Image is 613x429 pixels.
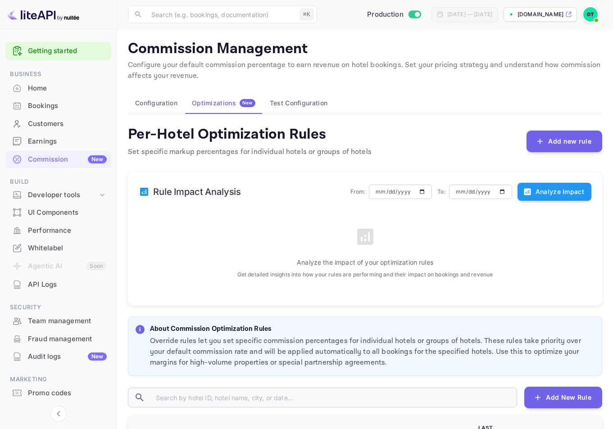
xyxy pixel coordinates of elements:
input: Search (e.g. bookings, documentation) [146,5,296,23]
span: Security [5,303,111,312]
div: Promo codes [5,384,111,402]
a: API Logs [5,276,111,293]
button: Collapse navigation [50,406,67,422]
div: API Logs [28,280,107,290]
a: Getting started [28,46,107,56]
div: Bookings [5,97,111,115]
div: Commission [28,154,107,165]
div: API Logs [5,276,111,294]
input: Search by hotel ID, hotel name, city, or date... [149,388,517,407]
button: Add new rule [527,131,602,152]
div: Promo codes [28,388,107,398]
button: Test Configuration [263,92,335,114]
div: Developer tools [28,190,98,200]
p: Set specific markup percentages for individual hotels or groups of hotels [128,147,372,158]
a: UI Components [5,204,111,221]
a: Promo codes [5,384,111,401]
div: ⌘K [300,9,313,20]
a: Fraud management [5,330,111,347]
div: Home [28,83,107,94]
a: Whitelabel [5,239,111,256]
div: Whitelabel [28,243,107,253]
p: Get detailed insights into how your rules are performing and their impact on bookings and revenue [148,271,582,279]
p: Commission Management [128,40,602,58]
div: New [88,352,107,361]
a: Customers [5,115,111,132]
div: Earnings [28,136,107,147]
a: Earnings [5,133,111,149]
img: LiteAPI logo [7,7,79,22]
div: Developer tools [5,187,111,203]
button: Analyze Impact [518,183,591,201]
button: Configuration [128,92,185,114]
span: Build [5,177,111,187]
div: Customers [5,115,111,133]
div: Bookings [28,101,107,111]
span: New [240,100,255,106]
span: Business [5,69,111,79]
div: Performance [28,226,107,236]
a: Audit logsNew [5,348,111,365]
div: Audit logsNew [5,348,111,366]
div: UI Components [5,204,111,221]
p: Override rules let you set specific commission percentages for individual hotels or groups of hot... [150,336,595,368]
p: Analyze the impact of your optimization rules [148,257,582,267]
p: i [139,325,141,334]
div: Audit logs [28,352,107,362]
div: Performance [5,222,111,239]
div: Optimizations [192,99,255,107]
img: Oussama Tali [583,7,598,22]
div: Fraud management [28,334,107,344]
div: New [88,155,107,163]
div: Team management [5,312,111,330]
span: Marketing [5,375,111,384]
h4: Per-Hotel Optimization Rules [128,125,372,143]
div: Home [5,80,111,97]
a: Home [5,80,111,96]
div: [DATE] — [DATE] [447,10,492,18]
div: Switch to Sandbox mode [363,9,424,20]
div: Customers [28,119,107,129]
div: Fraud management [5,330,111,348]
span: Production [367,9,404,20]
p: To: [437,188,445,196]
div: Getting started [5,42,111,60]
a: Team management [5,312,111,329]
p: Configure your default commission percentage to earn revenue on hotel bookings. Set your pricing ... [128,60,602,81]
a: CommissionNew [5,151,111,167]
h6: Rule Impact Analysis [153,186,241,197]
p: [DOMAIN_NAME] [518,10,563,18]
p: About Commission Optimization Rules [150,324,595,334]
a: Performance [5,222,111,239]
button: Add New Rule [524,387,602,408]
div: Whitelabel [5,239,111,257]
p: From: [350,188,366,196]
div: Team management [28,316,107,326]
a: Bookings [5,97,111,114]
div: UI Components [28,208,107,218]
